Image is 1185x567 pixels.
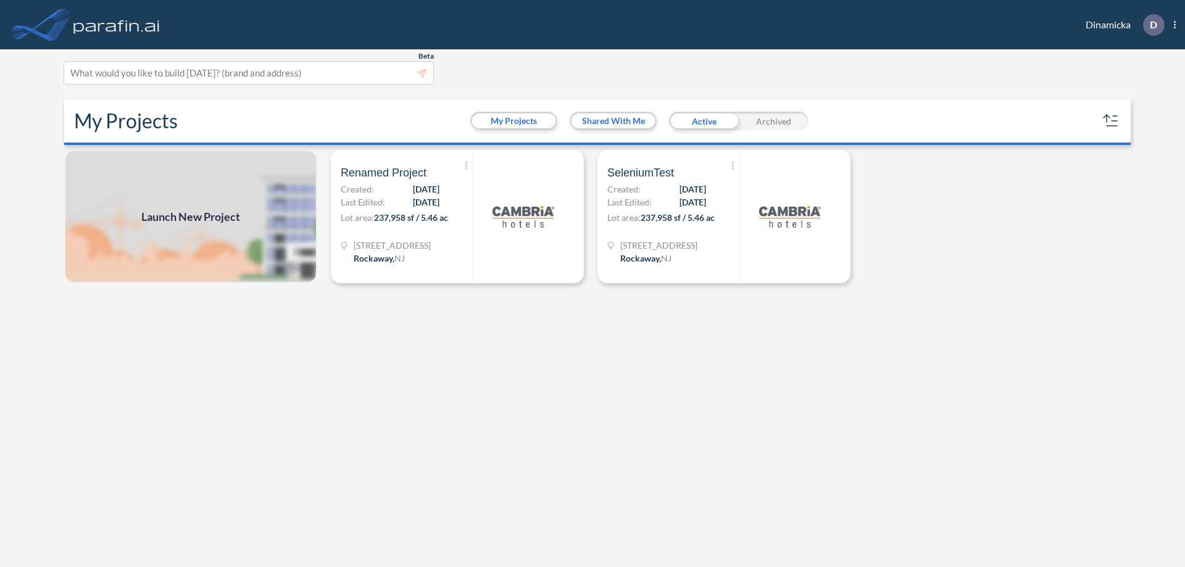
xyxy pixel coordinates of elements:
div: Rockaway, NJ [354,252,405,265]
span: Beta [418,51,434,61]
span: Lot area: [341,212,374,223]
div: Rockaway, NJ [620,252,671,265]
span: [DATE] [680,183,706,196]
span: Rockaway , [620,253,661,263]
span: [DATE] [680,196,706,209]
a: Launch New Project [64,150,317,283]
img: logo [759,186,821,247]
span: Created: [341,183,374,196]
span: 237,958 sf / 5.46 ac [374,212,448,223]
img: logo [71,12,162,37]
span: [DATE] [413,196,439,209]
span: 321 Mt Hope Ave [620,239,697,252]
p: D [1150,19,1157,30]
span: NJ [661,253,671,263]
span: Last Edited: [341,196,385,209]
button: My Projects [472,114,555,128]
div: Dinamicka [1067,14,1176,36]
span: Created: [607,183,641,196]
button: sort [1101,111,1121,131]
span: Launch New Project [141,209,240,225]
span: Rockaway , [354,253,394,263]
span: 321 Mt Hope Ave [354,239,431,252]
img: logo [493,186,554,247]
div: Active [669,112,739,130]
span: [DATE] [413,183,439,196]
span: Lot area: [607,212,641,223]
h2: My Projects [74,109,178,133]
span: NJ [394,253,405,263]
img: add [64,150,317,283]
span: 237,958 sf / 5.46 ac [641,212,715,223]
div: Archived [739,112,809,130]
span: SeleniumTest [607,165,674,180]
button: Shared With Me [572,114,655,128]
span: Last Edited: [607,196,652,209]
span: Renamed Project [341,165,426,180]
